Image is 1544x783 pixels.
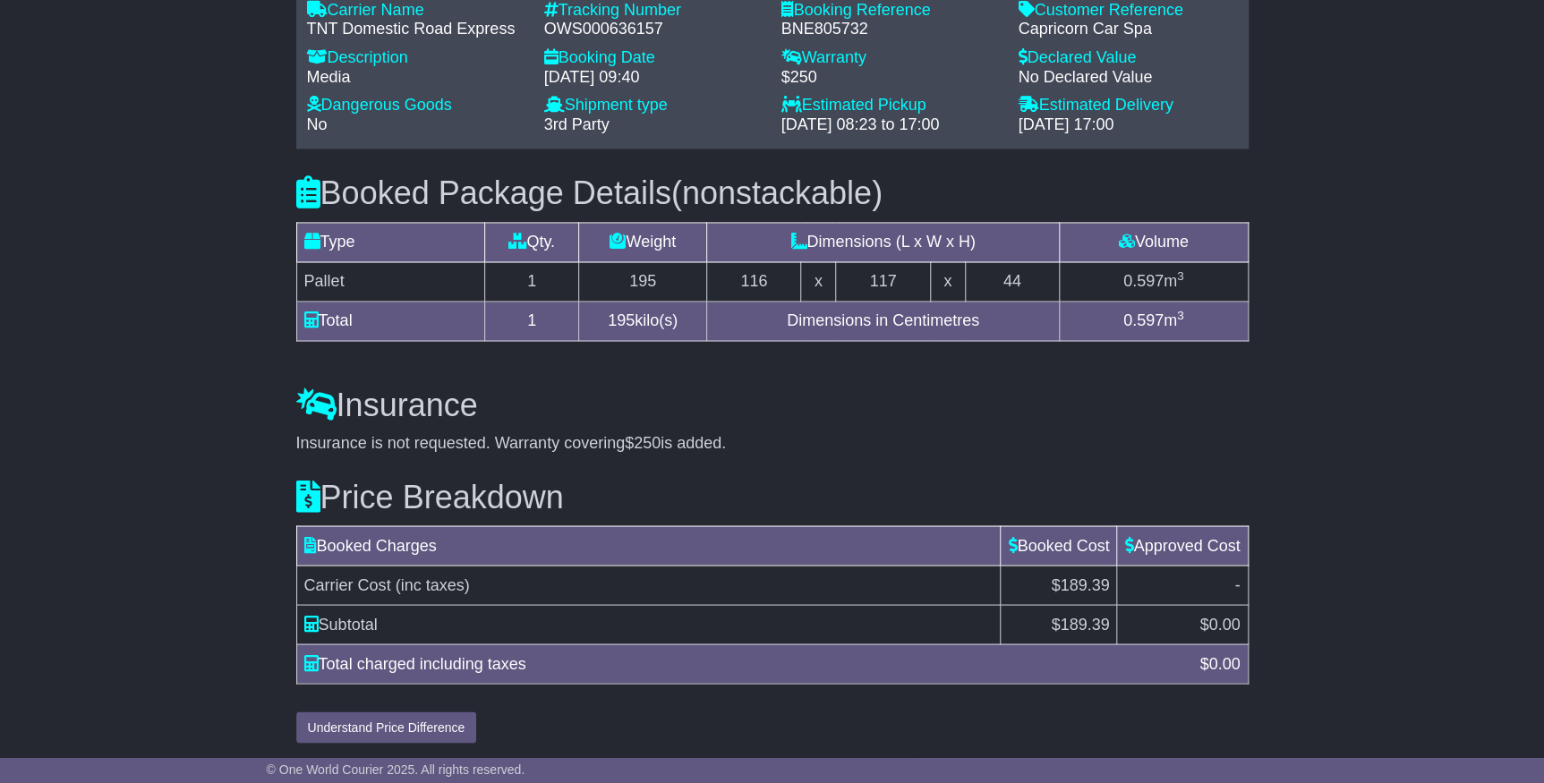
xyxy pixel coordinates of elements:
span: $250 [625,433,661,451]
div: [DATE] 08:23 to 17:00 [781,115,1001,135]
td: kilo(s) [579,302,707,341]
td: 1 [484,302,578,341]
td: m [1059,262,1248,302]
span: 0.597 [1123,311,1164,329]
td: x [930,262,965,302]
td: Weight [579,223,707,262]
div: Estimated Pickup [781,96,1001,115]
sup: 3 [1177,269,1184,283]
div: Carrier Name [307,1,526,21]
td: 195 [579,262,707,302]
td: Subtotal [296,604,1001,643]
span: $189.39 [1051,575,1109,593]
span: 189.39 [1060,615,1109,633]
td: Qty. [484,223,578,262]
td: Dimensions (L x W x H) [707,223,1060,262]
td: Volume [1059,223,1248,262]
div: Insurance is not requested. Warranty covering is added. [296,433,1249,453]
div: $250 [781,68,1001,88]
td: 116 [707,262,801,302]
h3: Booked Package Details [296,175,1249,211]
span: 195 [608,311,635,329]
td: 44 [965,262,1059,302]
td: 1 [484,262,578,302]
td: Type [296,223,484,262]
td: m [1059,302,1248,341]
td: x [801,262,836,302]
td: Booked Charges [296,525,1001,565]
div: Total charged including taxes [295,651,1191,676]
span: 0.00 [1208,615,1240,633]
td: $ [1001,604,1117,643]
div: $ [1190,651,1249,676]
span: (nonstackable) [671,174,883,211]
div: Booking Date [544,48,763,68]
div: No Declared Value [1019,68,1238,88]
span: 0.00 [1208,654,1240,672]
div: Warranty [781,48,1001,68]
span: - [1235,575,1241,593]
div: BNE805732 [781,20,1001,39]
td: Booked Cost [1001,525,1117,565]
div: Declared Value [1019,48,1238,68]
td: Dimensions in Centimetres [707,302,1060,341]
td: $ [1117,604,1248,643]
td: Pallet [296,262,484,302]
div: Description [307,48,526,68]
div: [DATE] 09:40 [544,68,763,88]
div: [DATE] 17:00 [1019,115,1238,135]
span: No [307,115,328,133]
td: Total [296,302,484,341]
div: Estimated Delivery [1019,96,1238,115]
span: (inc taxes) [396,575,470,593]
span: 0.597 [1123,272,1164,290]
td: Approved Cost [1117,525,1248,565]
span: Carrier Cost [304,575,391,593]
button: Understand Price Difference [296,711,477,743]
div: TNT Domestic Road Express [307,20,526,39]
div: Tracking Number [544,1,763,21]
div: Shipment type [544,96,763,115]
span: © One World Courier 2025. All rights reserved. [267,762,525,777]
td: 117 [836,262,930,302]
h3: Price Breakdown [296,479,1249,515]
div: Booking Reference [781,1,1001,21]
div: OWS000636157 [544,20,763,39]
div: Customer Reference [1019,1,1238,21]
div: Dangerous Goods [307,96,526,115]
h3: Insurance [296,387,1249,422]
div: Capricorn Car Spa [1019,20,1238,39]
span: 3rd Party [544,115,610,133]
sup: 3 [1177,309,1184,322]
div: Media [307,68,526,88]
